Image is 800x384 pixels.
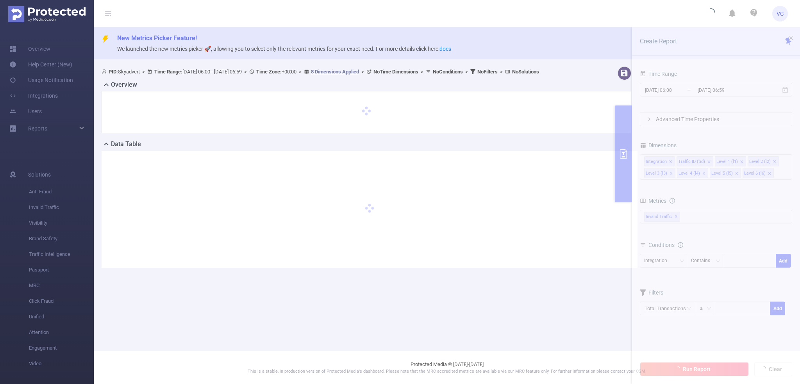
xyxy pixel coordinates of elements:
[788,34,794,42] button: icon: close
[94,351,800,384] footer: Protected Media © [DATE]-[DATE]
[463,69,470,75] span: >
[154,69,182,75] b: Time Range:
[9,72,73,88] a: Usage Notification
[28,121,47,136] a: Reports
[512,69,539,75] b: No Solutions
[111,80,137,89] h2: Overview
[29,200,94,215] span: Invalid Traffic
[498,69,505,75] span: >
[777,6,784,21] span: VG
[477,69,498,75] b: No Filters
[113,368,780,375] p: This is a stable, in production version of Protected Media's dashboard. Please note that the MRC ...
[29,262,94,278] span: Passport
[706,8,715,19] i: icon: loading
[102,35,109,43] i: icon: thunderbolt
[9,88,58,104] a: Integrations
[29,184,94,200] span: Anti-Fraud
[373,69,418,75] b: No Time Dimensions
[102,69,539,75] span: Skyadvert [DATE] 06:00 - [DATE] 06:59 +00:00
[9,41,50,57] a: Overview
[9,104,42,119] a: Users
[29,325,94,340] span: Attention
[111,139,141,149] h2: Data Table
[29,231,94,246] span: Brand Safety
[117,34,197,42] span: New Metrics Picker Feature!
[29,293,94,309] span: Click Fraud
[29,356,94,371] span: Video
[359,69,366,75] span: >
[9,57,72,72] a: Help Center (New)
[439,46,451,52] a: docs
[256,69,282,75] b: Time Zone:
[311,69,359,75] u: 8 Dimensions Applied
[117,46,451,52] span: We launched the new metrics picker 🚀, allowing you to select only the relevant metrics for your e...
[102,69,109,74] i: icon: user
[296,69,304,75] span: >
[433,69,463,75] b: No Conditions
[109,69,118,75] b: PID:
[8,6,86,22] img: Protected Media
[28,167,51,182] span: Solutions
[29,340,94,356] span: Engagement
[29,309,94,325] span: Unified
[29,246,94,262] span: Traffic Intelligence
[29,215,94,231] span: Visibility
[29,278,94,293] span: MRC
[140,69,147,75] span: >
[418,69,426,75] span: >
[28,125,47,132] span: Reports
[788,35,794,41] i: icon: close
[242,69,249,75] span: >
